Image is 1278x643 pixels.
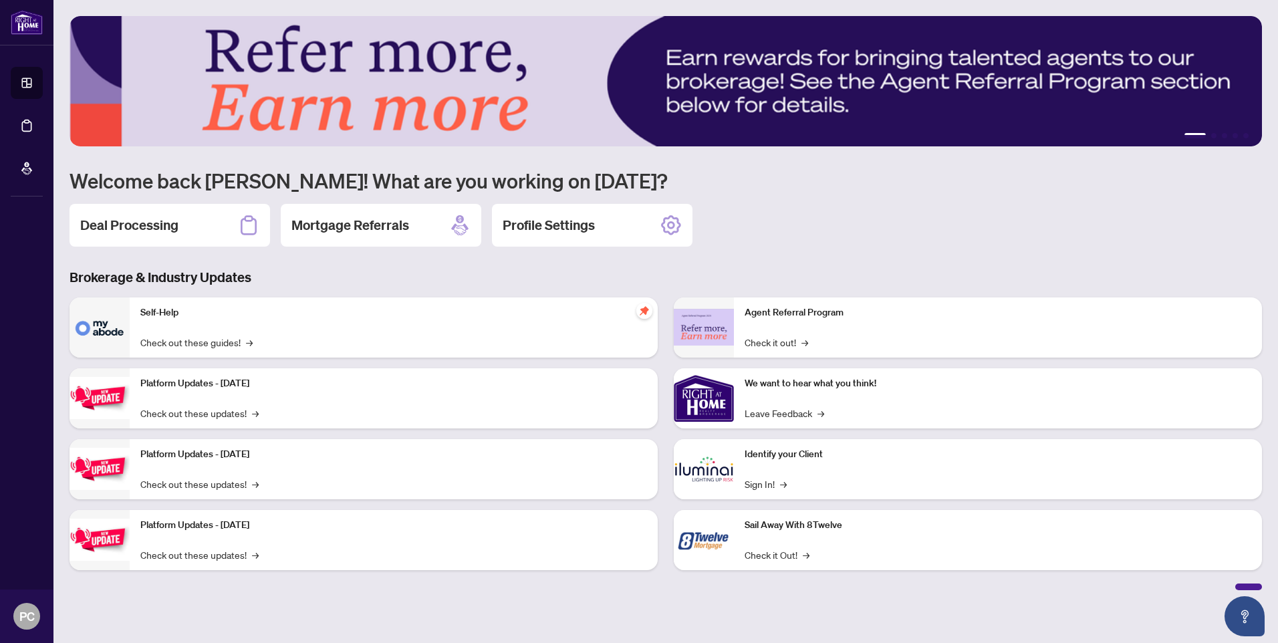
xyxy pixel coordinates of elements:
[70,268,1262,287] h3: Brokerage & Industry Updates
[140,376,647,391] p: Platform Updates - [DATE]
[252,477,259,491] span: →
[801,335,808,350] span: →
[503,216,595,235] h2: Profile Settings
[745,477,787,491] a: Sign In!→
[780,477,787,491] span: →
[674,309,734,346] img: Agent Referral Program
[70,168,1262,193] h1: Welcome back [PERSON_NAME]! What are you working on [DATE]?
[1243,133,1249,138] button: 5
[745,518,1251,533] p: Sail Away With 8Twelve
[70,377,130,419] img: Platform Updates - July 21, 2025
[19,607,35,626] span: PC
[70,297,130,358] img: Self-Help
[140,335,253,350] a: Check out these guides!→
[745,406,824,420] a: Leave Feedback→
[140,406,259,420] a: Check out these updates!→
[252,547,259,562] span: →
[1233,133,1238,138] button: 4
[745,335,808,350] a: Check it out!→
[803,547,809,562] span: →
[246,335,253,350] span: →
[636,303,652,319] span: pushpin
[140,518,647,533] p: Platform Updates - [DATE]
[745,376,1251,391] p: We want to hear what you think!
[1225,596,1265,636] button: Open asap
[745,547,809,562] a: Check it Out!→
[140,305,647,320] p: Self-Help
[1222,133,1227,138] button: 3
[140,547,259,562] a: Check out these updates!→
[140,447,647,462] p: Platform Updates - [DATE]
[11,10,43,35] img: logo
[1184,133,1206,138] button: 1
[80,216,178,235] h2: Deal Processing
[674,510,734,570] img: Sail Away With 8Twelve
[817,406,824,420] span: →
[674,439,734,499] img: Identify your Client
[674,368,734,428] img: We want to hear what you think!
[745,447,1251,462] p: Identify your Client
[1211,133,1217,138] button: 2
[252,406,259,420] span: →
[70,16,1262,146] img: Slide 0
[140,477,259,491] a: Check out these updates!→
[70,448,130,490] img: Platform Updates - July 8, 2025
[745,305,1251,320] p: Agent Referral Program
[291,216,409,235] h2: Mortgage Referrals
[70,519,130,561] img: Platform Updates - June 23, 2025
